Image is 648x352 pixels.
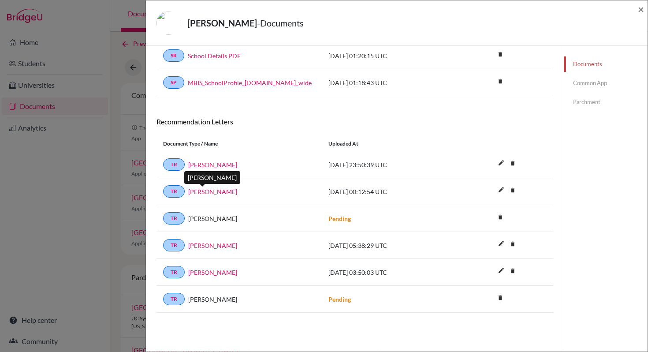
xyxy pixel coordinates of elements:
button: edit [494,238,509,251]
i: edit [494,263,508,277]
i: delete [506,237,519,251]
a: TR [163,239,185,251]
a: TR [163,266,185,278]
i: delete [506,264,519,277]
span: [PERSON_NAME] [188,295,237,304]
span: [PERSON_NAME] [188,214,237,223]
a: TR [163,158,185,171]
a: delete [494,212,507,224]
i: delete [506,157,519,170]
span: × [638,3,644,15]
a: TR [163,212,185,225]
i: delete [494,75,507,88]
div: [PERSON_NAME] [184,171,240,184]
i: delete [494,291,507,304]
a: delete [506,239,519,251]
a: SR [163,49,184,62]
span: - Documents [257,18,304,28]
i: delete [506,183,519,197]
span: [DATE] 23:50:39 UTC [328,161,387,169]
a: delete [494,292,507,304]
button: edit [494,184,509,197]
a: TR [163,293,185,305]
a: delete [494,49,507,61]
a: [PERSON_NAME] [188,268,237,277]
div: Uploaded at [322,140,454,148]
button: edit [494,157,509,170]
div: [DATE] 01:18:43 UTC [322,78,454,87]
div: [DATE] 01:20:15 UTC [322,51,454,60]
div: Document Type / Name [156,140,322,148]
a: [PERSON_NAME] [188,187,237,196]
strong: Pending [328,215,351,222]
a: [PERSON_NAME] [188,241,237,250]
button: edit [494,265,509,278]
i: edit [494,183,508,197]
a: Common App [564,75,648,91]
a: delete [506,158,519,170]
a: [PERSON_NAME] [188,160,237,169]
a: delete [494,76,507,88]
a: Documents [564,56,648,72]
a: Parchment [564,94,648,110]
strong: Pending [328,296,351,303]
span: [DATE] 03:50:03 UTC [328,269,387,276]
a: TR [163,185,185,198]
i: edit [494,236,508,251]
a: delete [506,266,519,277]
i: delete [494,210,507,224]
a: SP [163,76,184,89]
span: [DATE] 00:12:54 UTC [328,188,387,195]
h6: Recommendation Letters [156,117,553,126]
strong: [PERSON_NAME] [187,18,257,28]
a: School Details PDF [188,51,241,60]
button: Close [638,4,644,15]
i: delete [494,48,507,61]
span: [DATE] 05:38:29 UTC [328,242,387,249]
a: MBIS_SchoolProfile_[DOMAIN_NAME]_wide [188,78,312,87]
a: delete [506,185,519,197]
i: edit [494,156,508,170]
